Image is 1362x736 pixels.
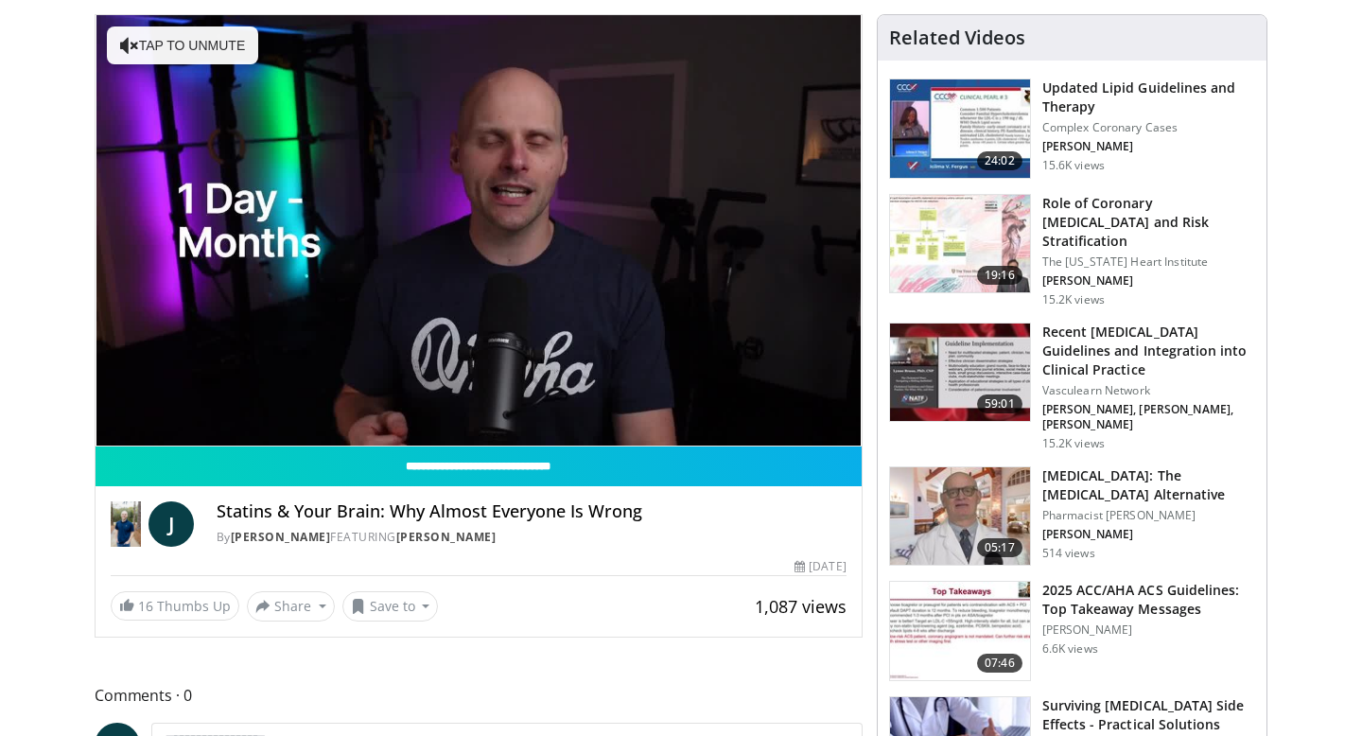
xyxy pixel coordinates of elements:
[1042,622,1255,638] p: [PERSON_NAME]
[890,467,1030,566] img: ce9609b9-a9bf-4b08-84dd-8eeb8ab29fc6.150x105_q85_crop-smart_upscale.jpg
[111,501,141,547] img: Dr. Jordan Rennicke
[977,151,1022,170] span: 24:02
[1042,527,1255,542] p: [PERSON_NAME]
[755,595,847,618] span: 1,087 views
[1042,546,1095,561] p: 514 views
[107,26,258,64] button: Tap to unmute
[1042,292,1105,307] p: 15.2K views
[1042,436,1105,451] p: 15.2K views
[1042,383,1255,398] p: Vasculearn Network
[890,195,1030,293] img: 1efa8c99-7b8a-4ab5-a569-1c219ae7bd2c.150x105_q85_crop-smart_upscale.jpg
[889,79,1255,179] a: 24:02 Updated Lipid Guidelines and Therapy Complex Coronary Cases [PERSON_NAME] 15.6K views
[1042,139,1255,154] p: [PERSON_NAME]
[111,591,239,621] a: 16 Thumbs Up
[1042,581,1255,619] h3: 2025 ACC/AHA ACS Guidelines: Top Takeaway Messages
[889,194,1255,307] a: 19:16 Role of Coronary [MEDICAL_DATA] and Risk Stratification The [US_STATE] Heart Institute [PER...
[95,683,863,708] span: Comments 0
[890,582,1030,680] img: 369ac253-1227-4c00-b4e1-6e957fd240a8.150x105_q85_crop-smart_upscale.jpg
[977,538,1022,557] span: 05:17
[96,15,862,447] video-js: Video Player
[889,26,1025,49] h4: Related Videos
[1042,79,1255,116] h3: Updated Lipid Guidelines and Therapy
[794,558,846,575] div: [DATE]
[138,597,153,615] span: 16
[1042,254,1255,270] p: The [US_STATE] Heart Institute
[977,654,1022,673] span: 07:46
[890,324,1030,422] img: 87825f19-cf4c-4b91-bba1-ce218758c6bb.150x105_q85_crop-smart_upscale.jpg
[396,529,497,545] a: [PERSON_NAME]
[1042,273,1255,289] p: [PERSON_NAME]
[1042,158,1105,173] p: 15.6K views
[1042,466,1255,504] h3: [MEDICAL_DATA]: The [MEDICAL_DATA] Alternative
[1042,323,1255,379] h3: Recent [MEDICAL_DATA] Guidelines and Integration into Clinical Practice
[977,394,1022,413] span: 59:01
[1042,508,1255,523] p: Pharmacist [PERSON_NAME]
[889,581,1255,681] a: 07:46 2025 ACC/AHA ACS Guidelines: Top Takeaway Messages [PERSON_NAME] 6.6K views
[889,466,1255,567] a: 05:17 [MEDICAL_DATA]: The [MEDICAL_DATA] Alternative Pharmacist [PERSON_NAME] [PERSON_NAME] 514 v...
[890,79,1030,178] img: 77f671eb-9394-4acc-bc78-a9f077f94e00.150x105_q85_crop-smart_upscale.jpg
[247,591,335,622] button: Share
[217,501,847,522] h4: Statins & Your Brain: Why Almost Everyone Is Wrong
[1042,402,1255,432] p: [PERSON_NAME], [PERSON_NAME], [PERSON_NAME]
[889,323,1255,451] a: 59:01 Recent [MEDICAL_DATA] Guidelines and Integration into Clinical Practice Vasculearn Network ...
[217,529,847,546] div: By FEATURING
[231,529,331,545] a: [PERSON_NAME]
[1042,641,1098,657] p: 6.6K views
[1042,120,1255,135] p: Complex Coronary Cases
[342,591,439,622] button: Save to
[977,266,1022,285] span: 19:16
[1042,696,1255,734] h3: Surviving [MEDICAL_DATA] Side Effects - Practical Solutions
[148,501,194,547] a: J
[1042,194,1255,251] h3: Role of Coronary [MEDICAL_DATA] and Risk Stratification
